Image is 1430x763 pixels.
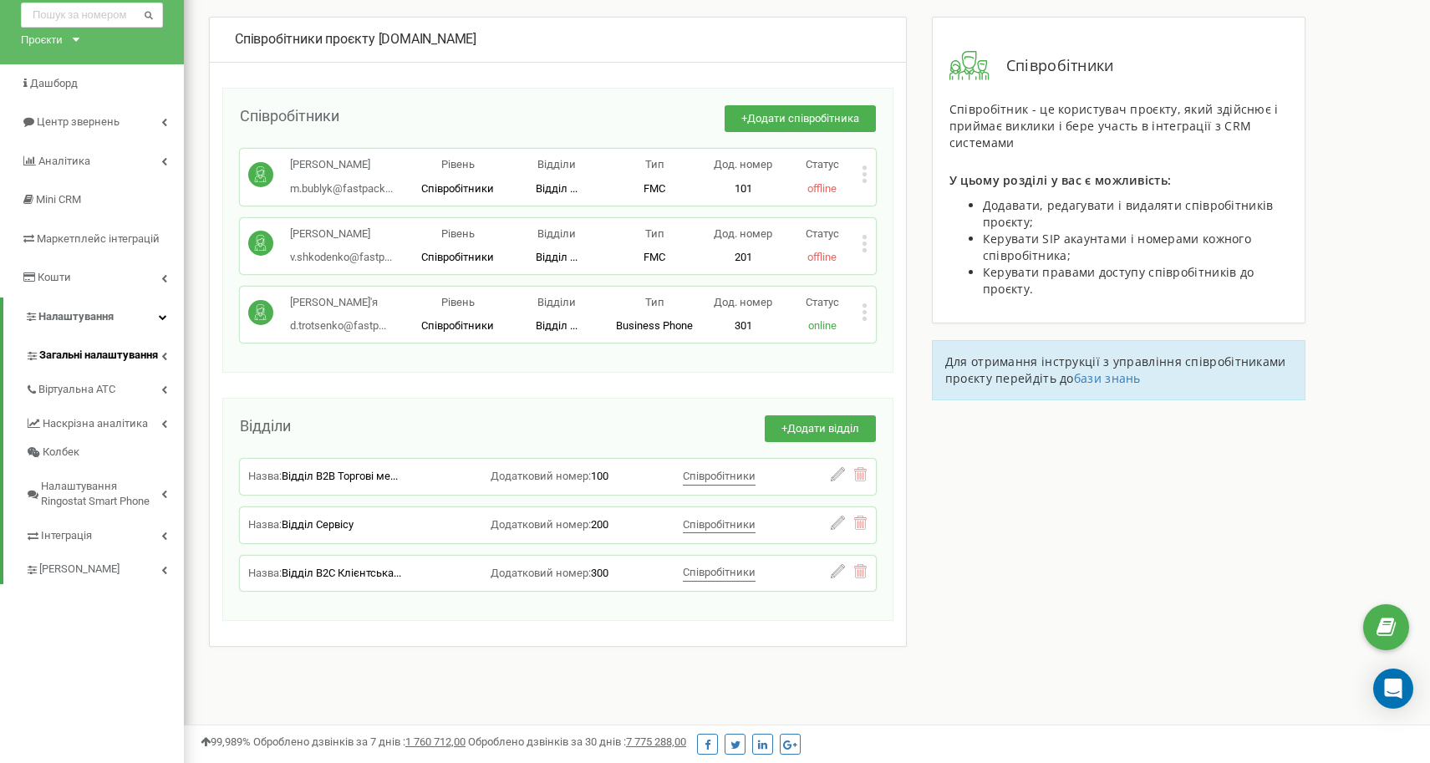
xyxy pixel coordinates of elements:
span: FMC [644,182,665,195]
span: Business Phone [616,319,693,332]
u: 7 775 288,00 [626,735,686,748]
span: Статус [806,296,839,308]
a: Інтеграція [25,516,184,551]
span: Відділ Сервісу [282,518,354,531]
span: Співробітники [683,518,756,531]
span: Співробітник - це користувач проєкту, який здійснює і приймає виклики і бере участь в інтеграції ... [949,101,1279,150]
span: Відділ ... [536,319,578,332]
span: m.bublyk@fastpack... [290,182,393,195]
button: +Додати співробітника [725,105,876,133]
a: Налаштування [3,298,184,337]
a: [PERSON_NAME] [25,550,184,584]
span: Тип [645,227,664,240]
span: Співробітники [421,319,494,332]
input: Пошук за номером [21,3,163,28]
span: v.shkodenko@fastp... [290,251,392,263]
span: Дашборд [30,77,78,89]
span: Співробітники проєкту [235,31,375,47]
span: Додатковий номер: [491,518,591,531]
span: Налаштування [38,310,114,323]
span: Віртуальна АТС [38,382,115,398]
span: Додати співробітника [747,112,859,125]
div: [DOMAIN_NAME] [235,30,881,49]
span: Маркетплейс інтеграцій [37,232,160,245]
span: online [808,319,837,332]
span: Дод. номер [714,296,772,308]
u: 1 760 712,00 [405,735,466,748]
span: Наскрізна аналітика [43,416,148,432]
span: Аналiтика [38,155,90,167]
span: Додати відділ [787,422,859,435]
span: У цьому розділі у вас є можливість: [949,172,1172,188]
p: [PERSON_NAME] [290,157,393,173]
span: FMC [644,251,665,263]
span: Відділи [240,417,291,435]
span: 99,989% [201,735,251,748]
span: Mini CRM [36,193,81,206]
span: Співробітники [683,566,756,578]
span: Статус [806,227,839,240]
span: Інтеграція [41,528,92,544]
span: Рівень [441,227,475,240]
span: Співробітники [421,182,494,195]
span: Відділи [537,296,576,308]
p: 301 [704,318,782,334]
span: Співробітники [683,470,756,482]
span: Керувати SIP акаунтами і номерами кожного співробітника; [983,231,1251,263]
div: Open Intercom Messenger [1373,669,1413,709]
span: Співробітники [421,251,494,263]
span: Центр звернень [37,115,120,128]
span: Назва: [248,567,282,579]
p: 201 [704,250,782,266]
span: Співробітники [990,55,1114,77]
span: Відділ ... [536,251,578,263]
span: Оброблено дзвінків за 30 днів : [468,735,686,748]
span: Додавати, редагувати і видаляти співробітників проєкту; [983,197,1274,230]
span: Загальні налаштування [39,348,158,364]
span: Додатковий номер: [491,567,591,579]
div: Проєкти [21,32,63,48]
span: Тип [645,296,664,308]
span: 100 [591,470,608,482]
span: offline [807,182,837,195]
span: Налаштування Ringostat Smart Phone [41,479,161,510]
span: Колбек [43,445,79,460]
span: 200 [591,518,608,531]
span: Дод. номер [714,227,772,240]
span: Співробітники [240,107,339,125]
span: Додатковий номер: [491,470,591,482]
span: d.trotsenko@fastp... [290,319,386,332]
a: Віртуальна АТС [25,370,184,404]
span: Керувати правами доступу співробітників до проєкту. [983,264,1254,297]
button: +Додати відділ [765,415,876,443]
span: Відділ B2C Клієнтська... [282,567,401,579]
span: Відділ В2B Торгові ме... [282,470,398,482]
span: Тип [645,158,664,170]
a: Загальні налаштування [25,336,184,370]
span: Відділ ... [536,182,578,195]
span: Кошти [38,271,71,283]
span: Рівень [441,158,475,170]
a: Наскрізна аналітика [25,404,184,439]
span: [PERSON_NAME] [39,562,120,577]
a: Налаштування Ringostat Smart Phone [25,467,184,516]
p: 101 [704,181,782,197]
span: offline [807,251,837,263]
span: Назва: [248,518,282,531]
a: Колбек [25,438,184,467]
span: Відділи [537,158,576,170]
span: Назва: [248,470,282,482]
span: Дод. номер [714,158,772,170]
p: [PERSON_NAME]'я [290,295,386,311]
span: Статус [806,158,839,170]
span: Для отримання інструкції з управління співробітниками проєкту перейдіть до [945,354,1286,386]
p: [PERSON_NAME] [290,226,392,242]
span: Оброблено дзвінків за 7 днів : [253,735,466,748]
span: 300 [591,567,608,579]
a: бази знань [1074,370,1141,386]
span: Відділи [537,227,576,240]
span: Рівень [441,296,475,308]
